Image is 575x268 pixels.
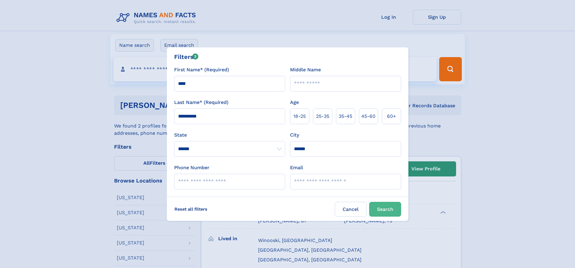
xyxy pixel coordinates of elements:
label: Reset all filters [171,202,211,216]
span: 25‑35 [316,113,329,120]
label: State [174,131,285,139]
button: Search [369,202,401,217]
label: Last Name* (Required) [174,99,228,106]
label: Email [290,164,303,171]
label: Middle Name [290,66,321,73]
span: 45‑60 [361,113,375,120]
label: Cancel [335,202,367,217]
label: Phone Number [174,164,209,171]
div: Filters [174,52,199,61]
span: 18‑25 [293,113,306,120]
label: City [290,131,299,139]
label: First Name* (Required) [174,66,229,73]
label: Age [290,99,299,106]
span: 35‑45 [339,113,352,120]
span: 60+ [387,113,396,120]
